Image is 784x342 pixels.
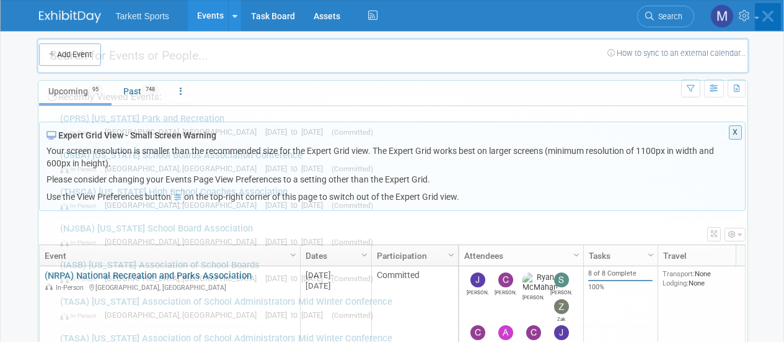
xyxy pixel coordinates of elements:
span: In-Person [60,238,102,246]
span: (Committed) [332,201,373,210]
span: [DATE] to [DATE] [265,200,329,210]
a: (OSBA) [US_STATE] School Boards Association Conference In-Person [GEOGRAPHIC_DATA], [GEOGRAPHIC_D... [54,144,741,180]
a: (CPRS) [US_STATE] Park and Recreation In-Person [GEOGRAPHIC_DATA], [GEOGRAPHIC_DATA] [DATE] to [D... [54,107,741,143]
a: (THSCA) [US_STATE] High School Coaches Association In-Person [GEOGRAPHIC_DATA], [GEOGRAPHIC_DATA]... [54,181,741,217]
span: (Committed) [332,238,373,246]
a: (TASA) [US_STATE] Association of School Administrators Mid Winter Conference In-Person [GEOGRAPHI... [54,290,741,326]
input: Search for Events or People... [37,38,749,74]
span: [DATE] to [DATE] [265,310,329,320]
span: In-Person [60,128,102,137]
span: In-Person [60,202,102,210]
span: (Committed) [332,274,373,283]
a: (NJSBA) [US_STATE] School Board Association In-Person [GEOGRAPHIC_DATA], [GEOGRAPHIC_DATA] [DATE]... [54,217,741,253]
span: In-Person [60,312,102,320]
span: [DATE] to [DATE] [265,274,329,283]
div: Recently Viewed Events: [45,81,741,107]
span: [DATE] to [DATE] [265,127,329,137]
span: [GEOGRAPHIC_DATA], [GEOGRAPHIC_DATA] [105,237,263,246]
span: [DATE] to [DATE] [265,237,329,246]
span: [GEOGRAPHIC_DATA], [GEOGRAPHIC_DATA] [105,127,263,137]
span: [GEOGRAPHIC_DATA], [GEOGRAPHIC_DATA] [105,200,263,210]
span: (Committed) [332,164,373,173]
span: [GEOGRAPHIC_DATA], [GEOGRAPHIC_DATA] [105,310,263,320]
span: [DATE] to [DATE] [265,164,329,173]
span: In-Person [60,165,102,173]
span: (Committed) [332,128,373,137]
a: (IASB) [US_STATE] Association of School Boards In-Person [GEOGRAPHIC_DATA], [GEOGRAPHIC_DATA] [DA... [54,254,741,290]
span: (Committed) [332,311,373,320]
span: [GEOGRAPHIC_DATA], [GEOGRAPHIC_DATA] [105,274,263,283]
span: In-Person [60,275,102,283]
span: [GEOGRAPHIC_DATA], [GEOGRAPHIC_DATA] [105,164,263,173]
